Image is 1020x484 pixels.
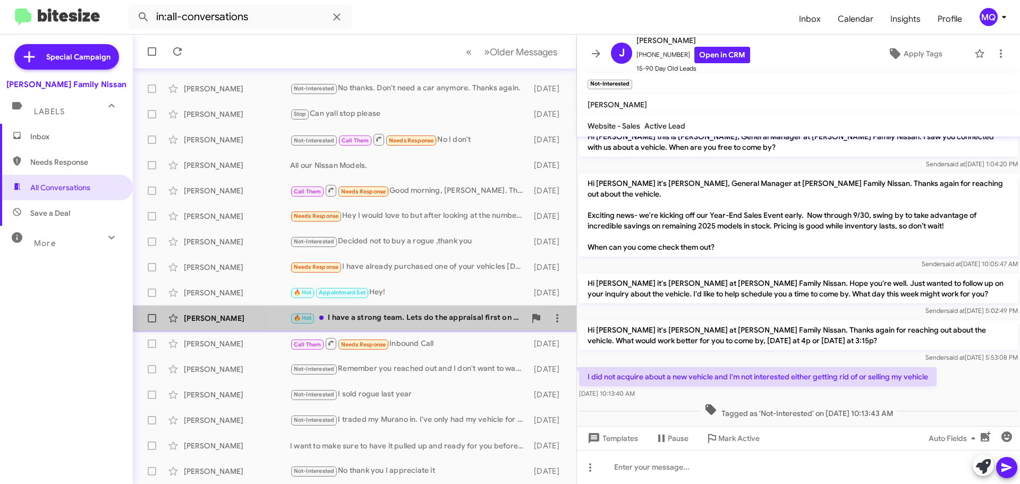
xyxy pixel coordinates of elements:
span: Needs Response [341,341,386,348]
div: Inbound Call [290,337,529,350]
div: [DATE] [529,262,568,273]
div: [PERSON_NAME] [184,109,290,120]
button: Pause [647,429,697,448]
span: Call Them [294,341,321,348]
div: [DATE] [529,338,568,349]
button: MQ [971,8,1008,26]
div: [PERSON_NAME] [184,313,290,324]
span: Templates [585,429,638,448]
button: Previous [460,41,478,63]
span: Older Messages [490,46,557,58]
span: Apply Tags [904,44,942,63]
div: [DATE] [529,466,568,477]
span: » [484,45,490,58]
span: Special Campaign [46,52,110,62]
div: [PERSON_NAME] [184,389,290,400]
span: Call Them [294,188,321,195]
div: [DATE] [529,211,568,222]
div: [PERSON_NAME] [184,211,290,222]
span: Save a Deal [30,208,70,218]
div: [DATE] [529,287,568,298]
span: Sender [DATE] 10:05:47 AM [922,260,1018,268]
span: Not-Interested [294,238,335,245]
p: I did not acquire about a new vehicle and I'm not interested either getting rid of or selling my ... [579,367,937,386]
div: [DATE] [529,440,568,451]
div: Remember you reached out and I don't want to waste my time and yours [290,363,529,375]
div: Decided not to buy a rogue ,thank you [290,235,529,248]
div: No thank you I appreciate it [290,465,529,477]
div: [PERSON_NAME] [184,364,290,375]
span: Not-Interested [294,85,335,92]
span: Needs Response [30,157,121,167]
nav: Page navigation example [460,41,564,63]
a: Inbox [790,4,829,35]
a: Profile [929,4,971,35]
span: Not-Interested [294,137,335,144]
div: [PERSON_NAME] [184,466,290,477]
span: Needs Response [389,137,434,144]
div: [PERSON_NAME] Family Nissan [6,79,126,90]
span: [PHONE_NUMBER] [636,47,750,63]
p: Hi [PERSON_NAME] it's [PERSON_NAME] at [PERSON_NAME] Family Nissan. Thanks again for reaching out... [579,320,1018,350]
span: said at [946,307,965,315]
div: [DATE] [529,160,568,171]
span: Tagged as 'Not-Interested' on [DATE] 10:13:43 AM [700,403,897,419]
span: Sender [DATE] 5:53:08 PM [925,353,1018,361]
span: « [466,45,472,58]
span: Not-Interested [294,417,335,423]
span: Active Lead [644,121,685,131]
div: [PERSON_NAME] [184,338,290,349]
div: No thanks. Don't need a car anymore. Thanks again. [290,82,529,95]
span: Appointment Set [319,289,365,296]
span: All Conversations [30,182,90,193]
span: 🔥 Hot [294,289,312,296]
span: Pause [668,429,688,448]
div: I have already purchased one of your vehicles [DATE] .. going to go pick it up in a little while.... [290,261,529,273]
div: [DATE] [529,364,568,375]
button: Mark Active [697,429,768,448]
div: [PERSON_NAME] [184,236,290,247]
div: Good morning, [PERSON_NAME]. This is [PERSON_NAME]. Please call me when you have time. Is regardi... [290,184,529,197]
button: Apply Tags [860,44,969,63]
span: Labels [34,107,65,116]
div: Hey I would love to but after looking at the numbers I would be really upside down on my loan amo... [290,210,529,222]
div: [DATE] [529,185,568,196]
span: said at [942,260,961,268]
input: Search [129,4,352,30]
span: [DATE] 10:13:40 AM [579,389,635,397]
div: [PERSON_NAME] [184,160,290,171]
div: MQ [980,8,998,26]
div: [DATE] [529,109,568,120]
div: [DATE] [529,415,568,426]
div: All our Nissan Models. [290,160,529,171]
span: Website - Sales [588,121,640,131]
small: Not-Interested [588,80,632,89]
span: Not-Interested [294,366,335,372]
span: Needs Response [294,264,339,270]
div: Can yall stop please [290,108,529,120]
div: [DATE] [529,83,568,94]
span: Needs Response [341,188,386,195]
span: Insights [882,4,929,35]
span: said at [946,353,965,361]
p: Hi [PERSON_NAME] it's [PERSON_NAME], General Manager at [PERSON_NAME] Family Nissan. Thanks again... [579,174,1018,257]
span: Auto Fields [929,429,980,448]
span: Calendar [829,4,882,35]
div: I traded my Murano in. I've only had my vehicle for a little over a year. I'm not interested in a... [290,414,529,426]
span: Not-Interested [294,391,335,398]
div: [PERSON_NAME] [184,440,290,451]
span: Inbox [30,131,121,142]
span: Not-Interested [294,468,335,474]
span: Needs Response [294,213,339,219]
div: Hey! [290,286,529,299]
div: [PERSON_NAME] [184,287,290,298]
div: [DATE] [529,389,568,400]
div: [PERSON_NAME] [184,415,290,426]
a: Open in CRM [694,47,750,63]
span: Sender [DATE] 5:02:49 PM [925,307,1018,315]
button: Auto Fields [920,429,988,448]
span: [PERSON_NAME] [588,100,647,109]
a: Special Campaign [14,44,119,70]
